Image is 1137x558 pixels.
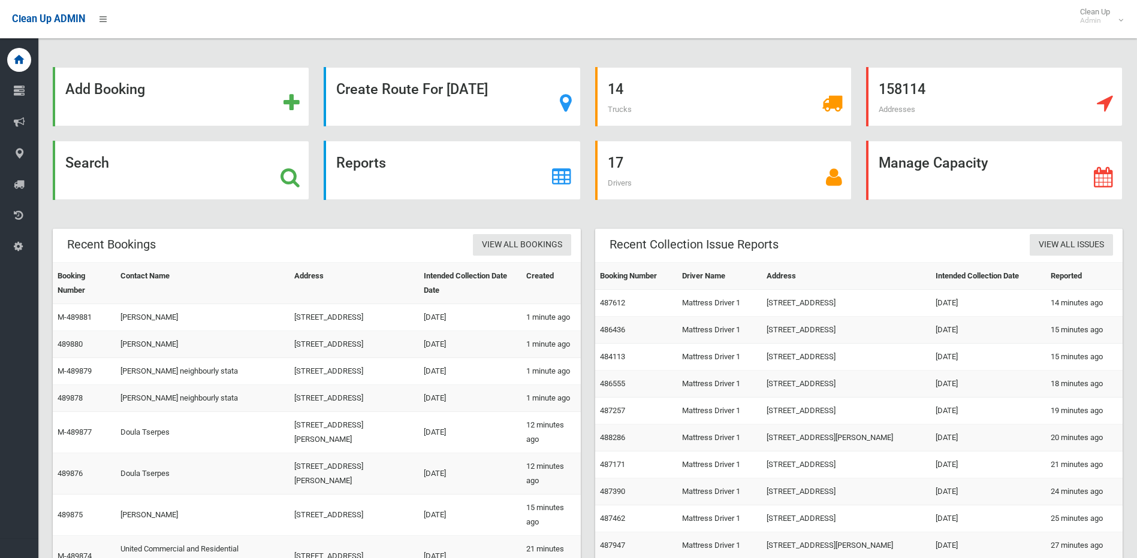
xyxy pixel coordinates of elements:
[762,344,931,371] td: [STREET_ADDRESS]
[116,263,289,304] th: Contact Name
[473,234,571,256] a: View All Bookings
[600,433,625,442] a: 488286
[1080,16,1110,25] small: Admin
[1046,344,1123,371] td: 15 minutes ago
[1046,371,1123,398] td: 18 minutes ago
[419,331,521,358] td: [DATE]
[600,325,625,334] a: 486436
[762,505,931,532] td: [STREET_ADDRESS]
[931,451,1046,478] td: [DATE]
[762,371,931,398] td: [STREET_ADDRESS]
[608,178,632,187] span: Drivers
[116,331,289,358] td: [PERSON_NAME]
[521,412,580,453] td: 12 minutes ago
[521,385,580,412] td: 1 minute ago
[762,290,931,317] td: [STREET_ADDRESS]
[677,371,761,398] td: Mattress Driver 1
[289,304,419,331] td: [STREET_ADDRESS]
[58,510,83,519] a: 489875
[58,313,92,322] a: M-489881
[58,469,83,478] a: 489876
[762,451,931,478] td: [STREET_ADDRESS]
[521,453,580,495] td: 12 minutes ago
[53,263,116,304] th: Booking Number
[677,451,761,478] td: Mattress Driver 1
[677,478,761,505] td: Mattress Driver 1
[116,304,289,331] td: [PERSON_NAME]
[931,398,1046,424] td: [DATE]
[866,67,1123,126] a: 158114 Addresses
[677,344,761,371] td: Mattress Driver 1
[116,385,289,412] td: [PERSON_NAME] neighbourly stata
[879,81,925,98] strong: 158114
[608,81,623,98] strong: 14
[289,453,419,495] td: [STREET_ADDRESS][PERSON_NAME]
[1046,505,1123,532] td: 25 minutes ago
[1046,290,1123,317] td: 14 minutes ago
[116,358,289,385] td: [PERSON_NAME] neighbourly stata
[931,290,1046,317] td: [DATE]
[419,495,521,536] td: [DATE]
[53,67,309,126] a: Add Booking
[762,424,931,451] td: [STREET_ADDRESS][PERSON_NAME]
[521,304,580,331] td: 1 minute ago
[419,263,521,304] th: Intended Collection Date Date
[1074,7,1122,25] span: Clean Up
[1046,398,1123,424] td: 19 minutes ago
[1046,424,1123,451] td: 20 minutes ago
[521,263,580,304] th: Created
[600,541,625,550] a: 487947
[419,453,521,495] td: [DATE]
[1046,478,1123,505] td: 24 minutes ago
[58,366,92,375] a: M-489879
[600,298,625,307] a: 487612
[58,393,83,402] a: 489878
[1046,451,1123,478] td: 21 minutes ago
[600,460,625,469] a: 487171
[600,379,625,388] a: 486555
[931,371,1046,398] td: [DATE]
[677,505,761,532] td: Mattress Driver 1
[931,317,1046,344] td: [DATE]
[600,487,625,496] a: 487390
[762,317,931,344] td: [STREET_ADDRESS]
[866,141,1123,200] a: Manage Capacity
[600,514,625,523] a: 487462
[324,67,580,126] a: Create Route For [DATE]
[324,141,580,200] a: Reports
[336,154,386,171] strong: Reports
[289,263,419,304] th: Address
[879,105,915,114] span: Addresses
[116,453,289,495] td: Doula Tserpes
[116,412,289,453] td: Doula Tserpes
[521,495,580,536] td: 15 minutes ago
[65,81,145,98] strong: Add Booking
[608,154,623,171] strong: 17
[595,67,852,126] a: 14 Trucks
[600,352,625,361] a: 484113
[53,141,309,200] a: Search
[600,406,625,415] a: 487257
[595,141,852,200] a: 17 Drivers
[608,105,632,114] span: Trucks
[58,427,92,436] a: M-489877
[762,398,931,424] td: [STREET_ADDRESS]
[677,398,761,424] td: Mattress Driver 1
[521,331,580,358] td: 1 minute ago
[12,13,85,25] span: Clean Up ADMIN
[595,233,793,256] header: Recent Collection Issue Reports
[677,317,761,344] td: Mattress Driver 1
[336,81,488,98] strong: Create Route For [DATE]
[58,339,83,348] a: 489880
[1030,234,1113,256] a: View All Issues
[289,385,419,412] td: [STREET_ADDRESS]
[879,154,988,171] strong: Manage Capacity
[931,505,1046,532] td: [DATE]
[116,495,289,536] td: [PERSON_NAME]
[595,263,678,290] th: Booking Number
[419,304,521,331] td: [DATE]
[677,290,761,317] td: Mattress Driver 1
[419,385,521,412] td: [DATE]
[762,478,931,505] td: [STREET_ADDRESS]
[289,331,419,358] td: [STREET_ADDRESS]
